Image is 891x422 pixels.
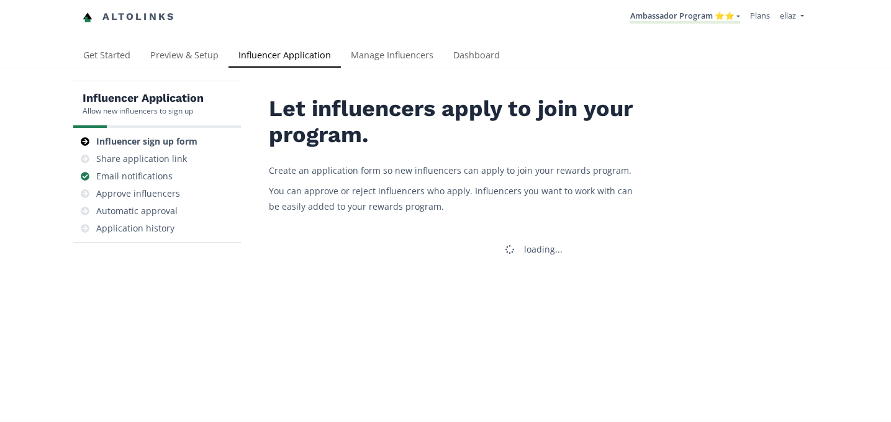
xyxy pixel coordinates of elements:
a: Altolinks [83,7,176,27]
h2: Let influencers apply to join your program. [269,96,641,148]
p: You can approve or reject influencers who apply. Influencers you want to work with can be easily ... [269,183,641,214]
a: Influencer Application [228,44,341,69]
img: favicon-32x32.png [83,12,93,22]
a: Get Started [73,44,140,69]
p: Create an application form so new influencers can apply to join your rewards program. [269,163,641,178]
span: ellaz [780,10,796,21]
div: Share application link [96,153,187,165]
div: Automatic approval [96,205,178,217]
a: Ambassador Program ⭐️⭐️ [630,10,740,24]
div: Influencer sign up form [96,135,197,148]
a: Manage Influencers [341,44,443,69]
div: Email notifications [96,170,173,182]
a: Plans [750,10,770,21]
div: Application history [96,222,174,235]
div: Approve influencers [96,187,180,200]
div: Allow new influencers to sign up [83,105,204,116]
a: ellaz [780,10,803,24]
h5: Influencer Application [83,91,204,105]
a: Preview & Setup [140,44,228,69]
a: Dashboard [443,44,510,69]
div: loading... [524,243,563,256]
